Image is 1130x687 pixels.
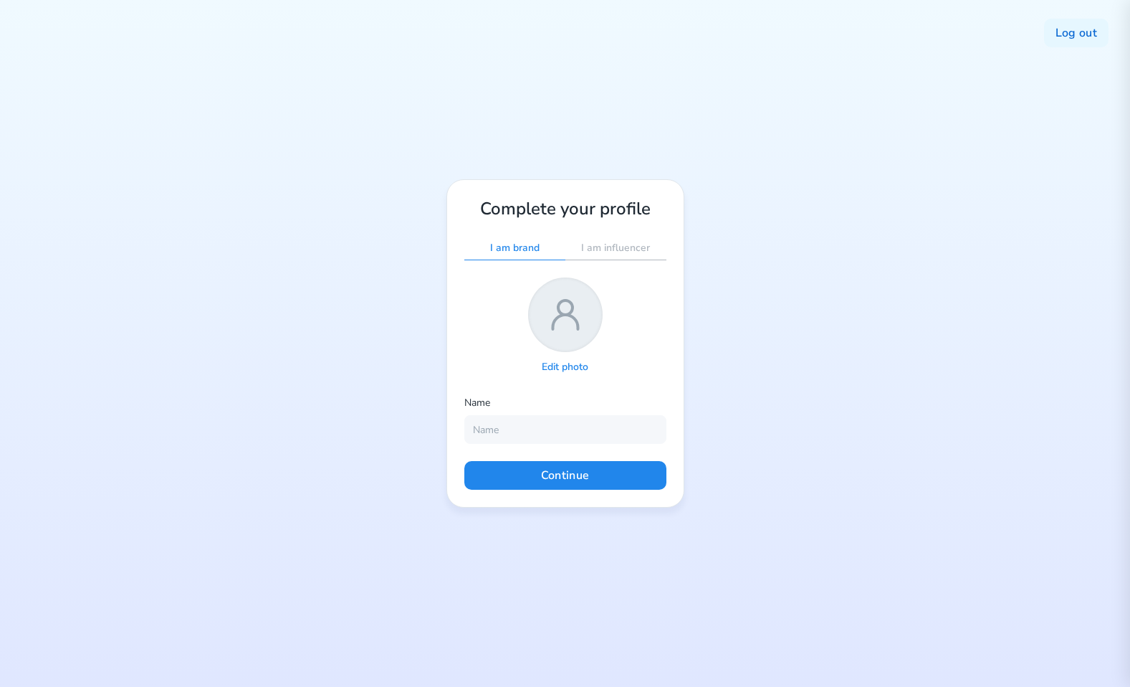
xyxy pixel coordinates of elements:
button: Continue [464,461,666,490]
p: Edit photo [542,361,588,374]
input: Name [464,415,666,444]
p: I am brand [490,242,540,255]
button: Log out [1044,19,1109,47]
h1: Complete your profile [464,197,666,220]
p: I am influencer [581,242,650,255]
div: Name [464,394,666,415]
